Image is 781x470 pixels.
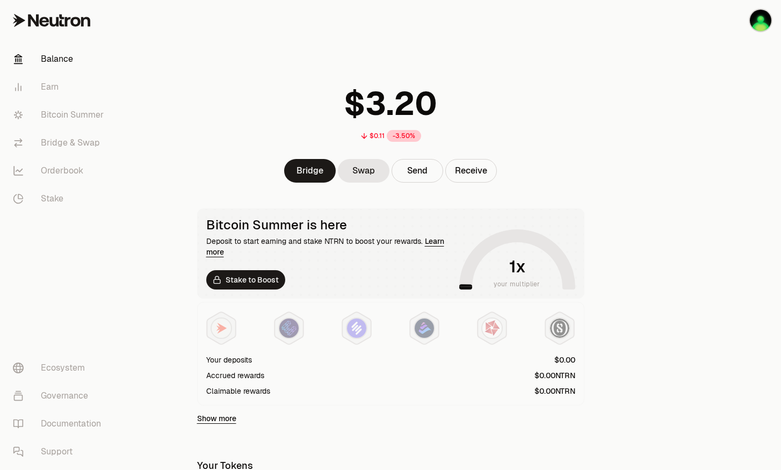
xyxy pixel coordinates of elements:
img: Structured Points [550,319,569,338]
img: NTRN [212,319,231,338]
span: your multiplier [494,279,540,290]
a: Support [4,438,116,466]
div: Claimable rewards [206,386,270,396]
a: Earn [4,73,116,101]
a: Bitcoin Summer [4,101,116,129]
a: Stake [4,185,116,213]
div: Your deposits [206,355,252,365]
div: Deposit to start earning and stake NTRN to boost your rewards. [206,236,455,257]
img: Mars Fragments [482,319,502,338]
a: Swap [338,159,389,183]
a: Orderbook [4,157,116,185]
button: Send [392,159,443,183]
a: Balance [4,45,116,73]
div: -3.50% [387,130,421,142]
a: Governance [4,382,116,410]
img: Stacking Portfolio [750,10,771,31]
a: Bridge [284,159,336,183]
div: Accrued rewards [206,370,264,381]
button: Receive [445,159,497,183]
a: Bridge & Swap [4,129,116,157]
div: Bitcoin Summer is here [206,218,455,233]
div: $0.11 [370,132,385,140]
a: Ecosystem [4,354,116,382]
a: Stake to Boost [206,270,285,290]
img: Solv Points [347,319,366,338]
img: EtherFi Points [279,319,299,338]
a: Documentation [4,410,116,438]
img: Bedrock Diamonds [415,319,434,338]
a: Show more [197,413,236,424]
